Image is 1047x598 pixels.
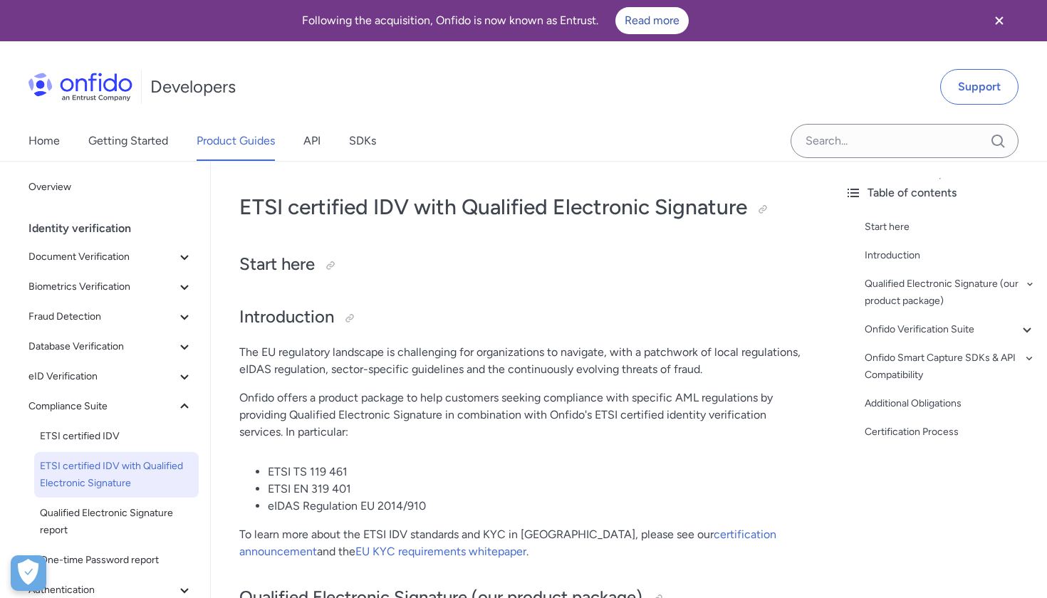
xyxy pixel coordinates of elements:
[40,428,193,445] span: ETSI certified IDV
[865,247,1036,264] a: Introduction
[197,121,275,161] a: Product Guides
[11,555,46,591] button: Open Preferences
[28,248,176,266] span: Document Verification
[865,395,1036,412] a: Additional Obligations
[791,124,1019,158] input: Onfido search input field
[973,3,1026,38] button: Close banner
[991,12,1008,29] svg: Close banner
[940,69,1019,105] a: Support
[34,546,199,575] a: One-time Password report
[23,173,199,201] a: Overview
[28,368,176,385] span: eID Verification
[865,219,1036,236] a: Start here
[865,276,1036,310] a: Qualified Electronic Signature (our product package)
[34,499,199,545] a: Qualified Electronic Signature report
[23,243,199,271] button: Document Verification
[40,505,193,539] span: Qualified Electronic Signature report
[239,193,805,221] h1: ETSI certified IDV with Qualified Electronic Signature
[268,498,805,515] li: eIDAS Regulation EU 2014/910
[268,463,805,481] li: ETSI TS 119 461
[11,555,46,591] div: Cookie Preferences
[28,398,176,415] span: Compliance Suite
[865,350,1036,384] a: Onfido Smart Capture SDKs & API Compatibility
[349,121,376,161] a: SDKs
[23,392,199,421] button: Compliance Suite
[28,214,204,243] div: Identity verification
[865,321,1036,338] a: Onfido Verification Suite
[28,73,132,101] img: Onfido Logo
[239,305,805,330] h2: Introduction
[615,7,689,34] a: Read more
[34,422,199,451] a: ETSI certified IDV
[239,389,805,441] p: Onfido offers a product package to help customers seeking compliance with specific AML regulation...
[23,332,199,361] button: Database Verification
[17,7,973,34] div: Following the acquisition, Onfido is now known as Entrust.
[23,273,199,301] button: Biometrics Verification
[88,121,168,161] a: Getting Started
[23,303,199,331] button: Fraud Detection
[28,121,60,161] a: Home
[40,458,193,492] span: ETSI certified IDV with Qualified Electronic Signature
[40,552,193,569] span: One-time Password report
[845,184,1036,201] div: Table of contents
[239,344,805,378] p: The EU regulatory landscape is challenging for organizations to navigate, with a patchwork of loc...
[34,452,199,498] a: ETSI certified IDV with Qualified Electronic Signature
[268,481,805,498] li: ETSI EN 319 401
[239,253,805,277] h2: Start here
[239,528,776,558] a: certification announcement
[239,526,805,560] p: To learn more about the ETSI IDV standards and KYC in [GEOGRAPHIC_DATA], please see our and the .
[865,424,1036,441] a: Certification Process
[28,179,193,196] span: Overview
[28,338,176,355] span: Database Verification
[28,278,176,295] span: Biometrics Verification
[303,121,321,161] a: API
[150,75,236,98] h1: Developers
[23,362,199,391] button: eID Verification
[355,545,526,558] a: EU KYC requirements whitepaper
[28,308,176,325] span: Fraud Detection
